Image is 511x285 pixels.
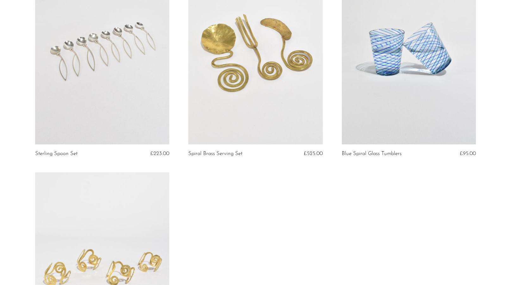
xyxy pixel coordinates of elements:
a: Blue Spiral Glass Tumblers [342,151,402,156]
a: Sterling Spoon Set [35,151,78,156]
span: £525.00 [304,151,323,156]
span: £223.00 [150,151,169,156]
span: £95.00 [460,151,476,156]
a: Spiral Brass Serving Set [188,151,242,156]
